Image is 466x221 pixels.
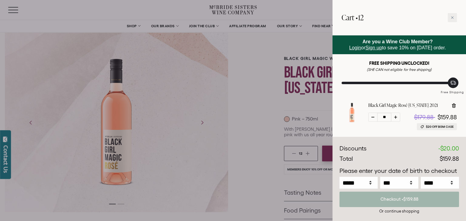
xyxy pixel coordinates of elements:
[367,68,432,71] em: (SHE CAN not eligible for free shipping)
[339,167,459,176] p: Please enter your date of birth to checkout
[439,84,466,95] div: Free Shipping
[339,154,353,163] div: Total
[414,114,434,120] span: $179.88
[368,102,438,108] a: Black Girl Magic Rosé [US_STATE] 2021
[358,12,364,22] span: 12
[440,145,459,152] span: $20.00
[342,9,364,26] h2: Cart •
[339,208,459,214] div: Or continue shopping
[342,117,362,124] a: Black Girl Magic Rosé California 2021
[369,61,429,66] strong: FREE SHIPPING UNCLOCKED!
[438,144,459,153] div: -
[349,45,361,50] a: Login
[363,39,433,44] strong: Are you a Wine Club Member?
[339,144,366,153] div: Discounts
[426,124,454,129] span: $20 off BGM Case
[437,114,457,120] span: $159.88
[349,39,446,50] span: or to save 10% on [DATE] order.
[366,45,382,50] a: Sign up
[440,155,459,162] span: $159.88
